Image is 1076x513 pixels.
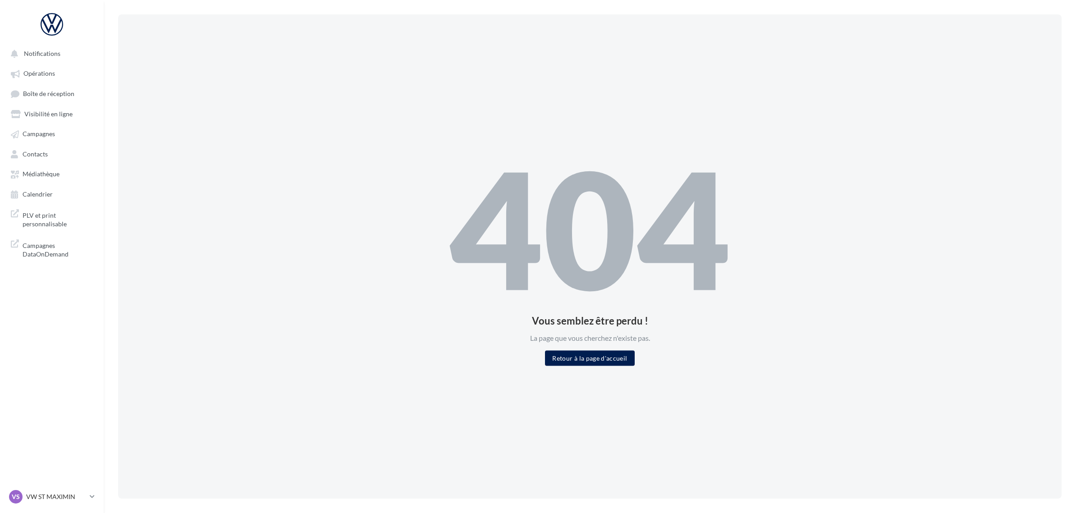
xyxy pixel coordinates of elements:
div: Vous semblez être perdu ! [449,316,731,326]
a: Visibilité en ligne [5,105,98,122]
span: Calendrier [23,190,53,198]
p: VW ST MAXIMIN [26,492,86,501]
div: 404 [449,147,731,309]
span: Boîte de réception [23,90,74,97]
button: Retour à la page d'accueil [545,350,634,366]
a: PLV et print personnalisable [5,206,98,232]
a: Campagnes [5,125,98,142]
a: Boîte de réception [5,85,98,102]
span: Campagnes [23,130,55,138]
span: Campagnes DataOnDemand [23,239,93,259]
span: VS [12,492,20,501]
a: VS VW ST MAXIMIN [7,488,96,505]
span: Contacts [23,150,48,158]
button: Notifications [5,45,95,61]
a: Campagnes DataOnDemand [5,236,98,262]
span: PLV et print personnalisable [23,209,93,229]
a: Calendrier [5,186,98,202]
a: Contacts [5,146,98,162]
span: Notifications [24,50,60,57]
a: Médiathèque [5,165,98,182]
a: Opérations [5,65,98,81]
span: Médiathèque [23,170,60,178]
span: Visibilité en ligne [24,110,73,118]
div: La page que vous cherchez n'existe pas. [449,333,731,344]
span: Opérations [23,70,55,78]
